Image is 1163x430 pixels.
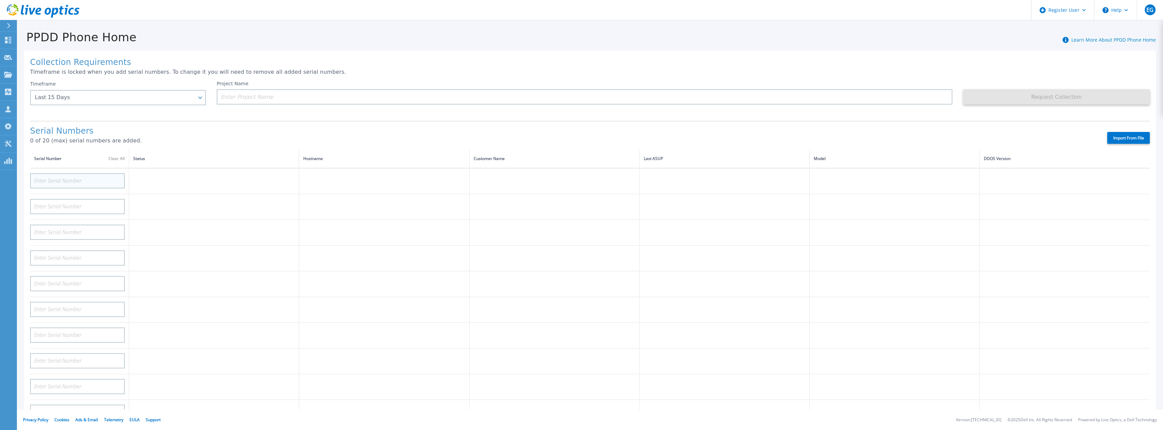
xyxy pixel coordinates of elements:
[30,81,56,87] label: Timeframe
[1146,7,1154,13] span: EG
[129,417,140,423] a: EULA
[30,405,125,420] input: Enter Serial Number
[104,417,123,423] a: Telemetry
[30,138,1095,144] p: 0 of 20 (max) serial numbers are added.
[956,418,1001,422] li: Version: [TECHNICAL_ID]
[810,150,980,168] th: Model
[30,353,125,368] input: Enter Serial Number
[34,155,125,162] div: Serial Number
[30,250,125,266] input: Enter Serial Number
[1071,37,1156,43] a: Learn More About PPDD Phone Home
[217,81,248,86] label: Project Name
[30,379,125,394] input: Enter Serial Number
[54,417,69,423] a: Cookies
[75,417,98,423] a: Ads & Email
[35,94,194,100] div: Last 15 Days
[1078,418,1157,422] li: Powered by Live Optics, a Dell Technology
[17,31,137,44] h1: PPDD Phone Home
[146,417,161,423] a: Support
[980,150,1150,168] th: DDOS Version
[217,89,952,105] input: Enter Project Name
[30,173,125,188] input: Enter Serial Number
[963,89,1150,105] button: Request Collection
[1007,418,1072,422] li: © 2025 Dell Inc. All Rights Reserved
[299,150,469,168] th: Hostname
[469,150,639,168] th: Customer Name
[30,69,1150,75] p: Timeframe is locked when you add serial numbers. To change it you will need to remove all added s...
[30,127,1095,136] h1: Serial Numbers
[30,327,125,343] input: Enter Serial Number
[639,150,809,168] th: Last ASUP
[23,417,48,423] a: Privacy Policy
[129,150,299,168] th: Status
[30,276,125,291] input: Enter Serial Number
[30,302,125,317] input: Enter Serial Number
[1107,132,1150,144] label: Import From File
[30,225,125,240] input: Enter Serial Number
[30,58,1150,67] h1: Collection Requirements
[30,199,125,214] input: Enter Serial Number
